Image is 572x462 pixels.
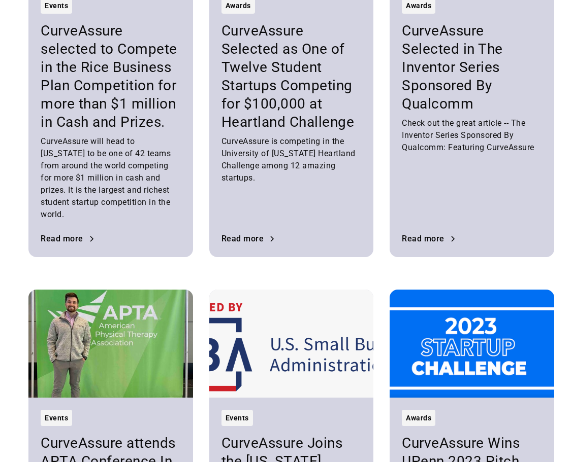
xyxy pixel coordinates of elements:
h3: CurveAssure Selected in The Inventor Series Sponsored By Qualcomm [402,22,542,113]
div: Read more [221,235,264,243]
div: Events [226,412,249,424]
div: Read more [402,235,444,243]
div: Check out the great article -- The Inventor Series Sponsored By Qualcomm: Featuring CurveAssure [402,117,542,154]
div: Events [45,412,68,424]
h3: CurveAssure Selected as One of Twelve Student Startups Competing for $100,000 at Heartland Challenge [221,22,362,131]
h3: CurveAssure selected to Compete in the Rice Business Plan Competition for more than $1 million in... [41,22,181,131]
div: Read more [41,235,83,243]
div: CurveAssure will head to [US_STATE] to be one of 42 teams from around the world competing for mor... [41,135,181,221]
div: CurveAssure is competing in the University of [US_STATE] Heartland Challenge among 12 amazing sta... [221,135,362,184]
div: Awards [406,412,431,424]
